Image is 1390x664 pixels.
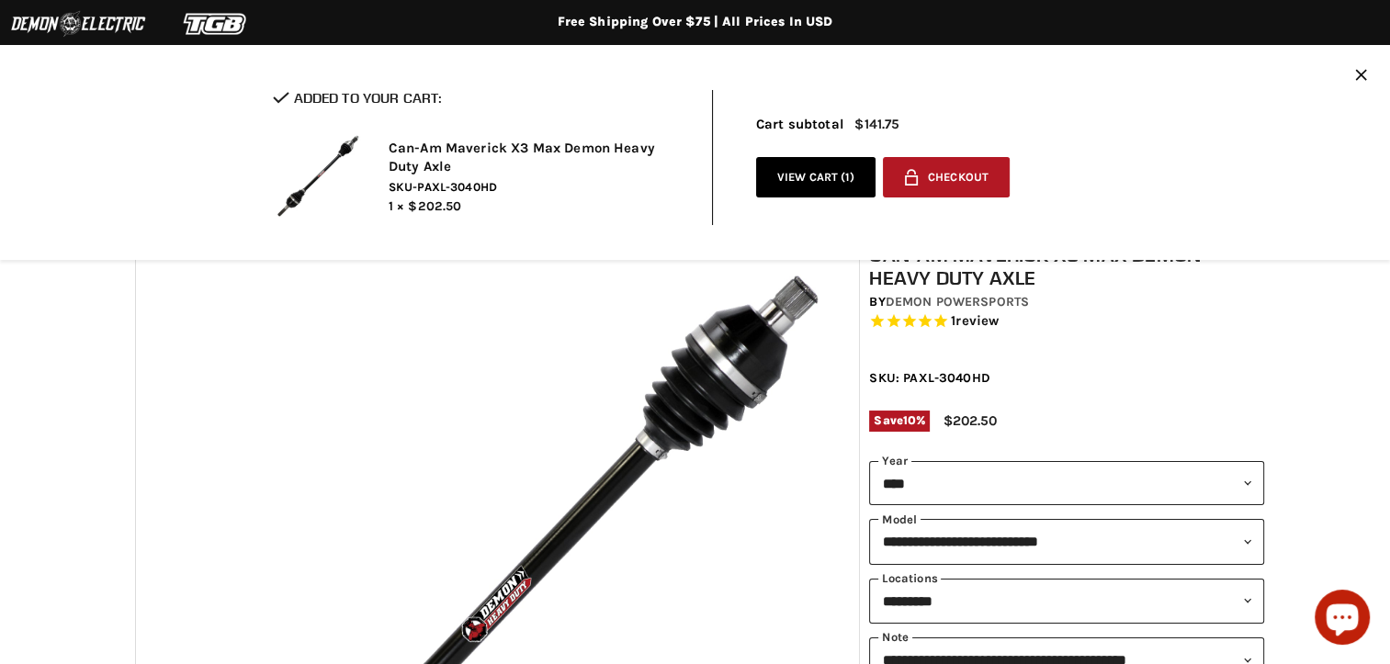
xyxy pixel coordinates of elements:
[389,179,684,196] span: SKU-PAXL-3040HD
[869,519,1264,564] select: modal-name
[389,198,404,214] span: 1 ×
[845,170,850,184] span: 1
[273,129,365,221] img: Can-Am Maverick X3 Max Demon Heavy Duty Axle
[886,294,1029,309] a: Demon Powersports
[854,117,899,132] span: $141.75
[756,116,844,132] span: Cart subtotal
[1355,69,1367,84] button: Close
[9,6,147,41] img: Demon Electric Logo 2
[756,157,876,198] a: View cart (1)
[928,171,989,185] span: Checkout
[1309,590,1375,649] inbox-online-store-chat: Shopify online store chat
[147,6,285,41] img: TGB Logo 2
[869,368,1264,388] div: SKU: PAXL-3040HD
[869,461,1264,506] select: year
[903,413,916,427] span: 10
[869,292,1264,312] div: by
[869,243,1264,289] h1: Can-Am Maverick X3 Max Demon Heavy Duty Axle
[944,412,997,429] span: $202.50
[951,313,999,330] span: 1 reviews
[869,579,1264,624] select: keys
[883,157,1010,198] button: Checkout
[869,312,1264,332] span: Rated 5.0 out of 5 stars 1 reviews
[389,140,684,175] h2: Can-Am Maverick X3 Max Demon Heavy Duty Axle
[869,411,930,431] span: Save %
[876,157,1010,205] form: cart checkout
[955,313,999,330] span: review
[273,90,684,106] h2: Added to your cart:
[408,198,461,214] span: $202.50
